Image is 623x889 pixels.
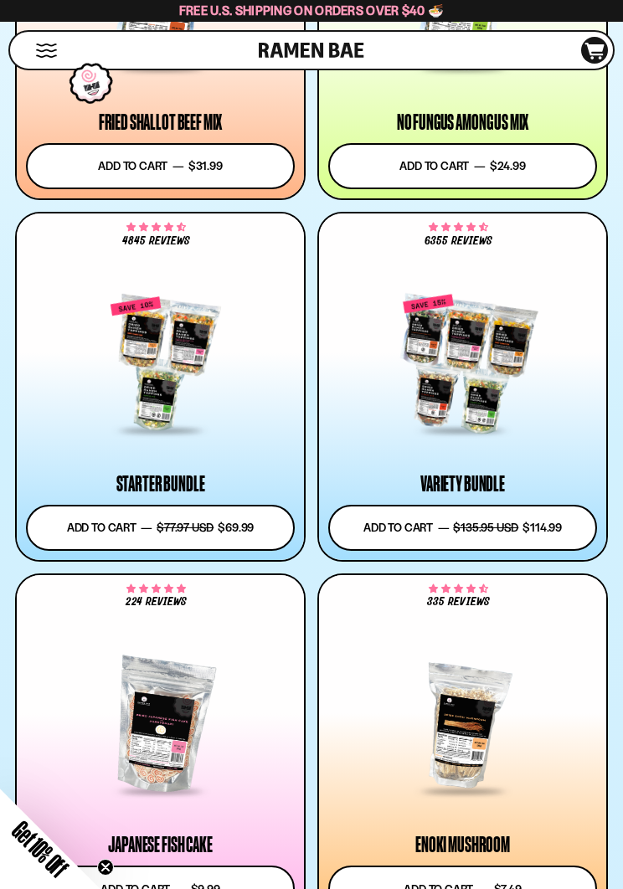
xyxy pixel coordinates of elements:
[328,143,597,189] button: Add to cart — $24.99
[26,143,295,189] button: Add to cart — $31.99
[35,44,58,58] button: Mobile Menu Trigger
[99,112,222,132] div: Fried Shallot Beef Mix
[126,224,186,231] span: 4.71 stars
[97,859,114,876] button: Close teaser
[108,835,212,855] div: Japanese Fish Cake
[427,596,489,608] span: 335 reviews
[317,212,608,562] a: 4.63 stars 6355 reviews Variety Bundle Add to cart — $135.95 USD $114.99
[420,474,505,494] div: Variety Bundle
[397,112,528,132] div: No Fungus Among Us Mix
[116,474,205,494] div: Starter Bundle
[26,505,295,551] button: Add to cart — $77.97 USD $69.99
[429,224,488,231] span: 4.63 stars
[415,835,510,855] div: Enoki Mushroom
[122,235,190,247] span: 4845 reviews
[15,212,306,562] a: 4.71 stars 4845 reviews Starter Bundle Add to cart — $77.97 USD $69.99
[429,586,488,593] span: 4.53 stars
[179,3,445,18] span: Free U.S. Shipping on Orders over $40 🍜
[8,816,73,881] span: Get 10% Off
[328,505,597,551] button: Add to cart — $135.95 USD $114.99
[425,235,492,247] span: 6355 reviews
[126,596,187,608] span: 224 reviews
[126,586,186,593] span: 4.76 stars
